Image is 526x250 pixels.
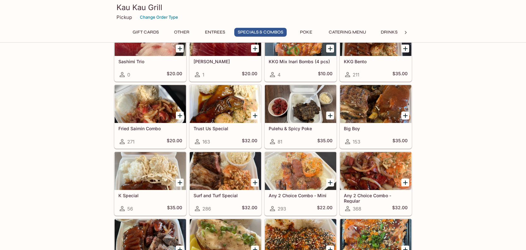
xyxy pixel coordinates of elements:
[202,206,211,212] span: 286
[269,126,332,131] h5: Pulehu & Spicy Poke
[194,126,257,131] h5: Trust Us Special
[326,112,334,119] button: Add Pulehu & Spicy Poke
[194,193,257,198] h5: Surf and Turf Special
[375,28,403,37] button: Drinks
[340,18,412,82] a: KKG Bento211$35.00
[265,85,337,149] a: Pulehu & Spicy Poke81$35.00
[392,71,408,78] h5: $35.00
[176,45,184,52] button: Add Sashimi Trio
[167,71,182,78] h5: $20.00
[118,193,182,198] h5: K Special
[318,71,332,78] h5: $10.00
[278,72,281,78] span: 4
[242,205,257,212] h5: $32.00
[340,152,412,216] a: Any 2 Choice Combo - Regular368$32.00
[115,152,186,190] div: K Special
[344,59,408,64] h5: KKG Bento
[265,152,336,190] div: Any 2 Choice Combo - Mini
[317,205,332,212] h5: $22.00
[251,179,259,186] button: Add Surf and Turf Special
[326,179,334,186] button: Add Any 2 Choice Combo - Mini
[353,206,361,212] span: 368
[190,85,261,123] div: Trust Us Special
[115,85,186,123] div: Fried Saimin Combo
[251,112,259,119] button: Add Trust Us Special
[242,138,257,145] h5: $32.00
[344,193,408,203] h5: Any 2 Choice Combo - Regular
[137,12,181,22] button: Change Order Type
[189,152,261,216] a: Surf and Turf Special286$32.00
[317,138,332,145] h5: $35.00
[278,139,282,145] span: 81
[201,28,229,37] button: Entrees
[392,138,408,145] h5: $35.00
[117,3,409,12] h3: Kau Kau Grill
[176,112,184,119] button: Add Fried Saimin Combo
[292,28,320,37] button: Poke
[278,206,286,212] span: 293
[190,152,261,190] div: Surf and Turf Special
[340,85,412,149] a: Big Boy153$35.00
[117,14,132,20] p: Pickup
[202,139,210,145] span: 163
[189,85,261,149] a: Trust Us Special163$32.00
[340,152,411,190] div: Any 2 Choice Combo - Regular
[115,18,186,56] div: Sashimi Trio
[167,28,196,37] button: Other
[167,205,182,212] h5: $35.00
[401,45,409,52] button: Add KKG Bento
[127,139,134,145] span: 271
[325,28,370,37] button: Catering Menu
[127,206,133,212] span: 56
[392,205,408,212] h5: $32.00
[194,59,257,64] h5: [PERSON_NAME]
[353,72,359,78] span: 211
[401,179,409,186] button: Add Any 2 Choice Combo - Regular
[265,152,337,216] a: Any 2 Choice Combo - Mini293$22.00
[265,18,336,56] div: KKG Mix Inari Bombs (4 pcs)
[353,139,360,145] span: 153
[129,28,162,37] button: Gift Cards
[401,112,409,119] button: Add Big Boy
[176,179,184,186] button: Add K Special
[189,18,261,82] a: [PERSON_NAME]1$20.00
[118,59,182,64] h5: Sashimi Trio
[127,72,130,78] span: 0
[114,18,186,82] a: Sashimi Trio0$20.00
[242,71,257,78] h5: $20.00
[340,85,411,123] div: Big Boy
[114,152,186,216] a: K Special56$35.00
[269,59,332,64] h5: KKG Mix Inari Bombs (4 pcs)
[265,18,337,82] a: KKG Mix Inari Bombs (4 pcs)4$10.00
[251,45,259,52] button: Add Ahi Sashimi
[114,85,186,149] a: Fried Saimin Combo271$20.00
[269,193,332,198] h5: Any 2 Choice Combo - Mini
[190,18,261,56] div: Ahi Sashimi
[265,85,336,123] div: Pulehu & Spicy Poke
[344,126,408,131] h5: Big Boy
[340,18,411,56] div: KKG Bento
[202,72,204,78] span: 1
[326,45,334,52] button: Add KKG Mix Inari Bombs (4 pcs)
[167,138,182,145] h5: $20.00
[234,28,287,37] button: Specials & Combos
[118,126,182,131] h5: Fried Saimin Combo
